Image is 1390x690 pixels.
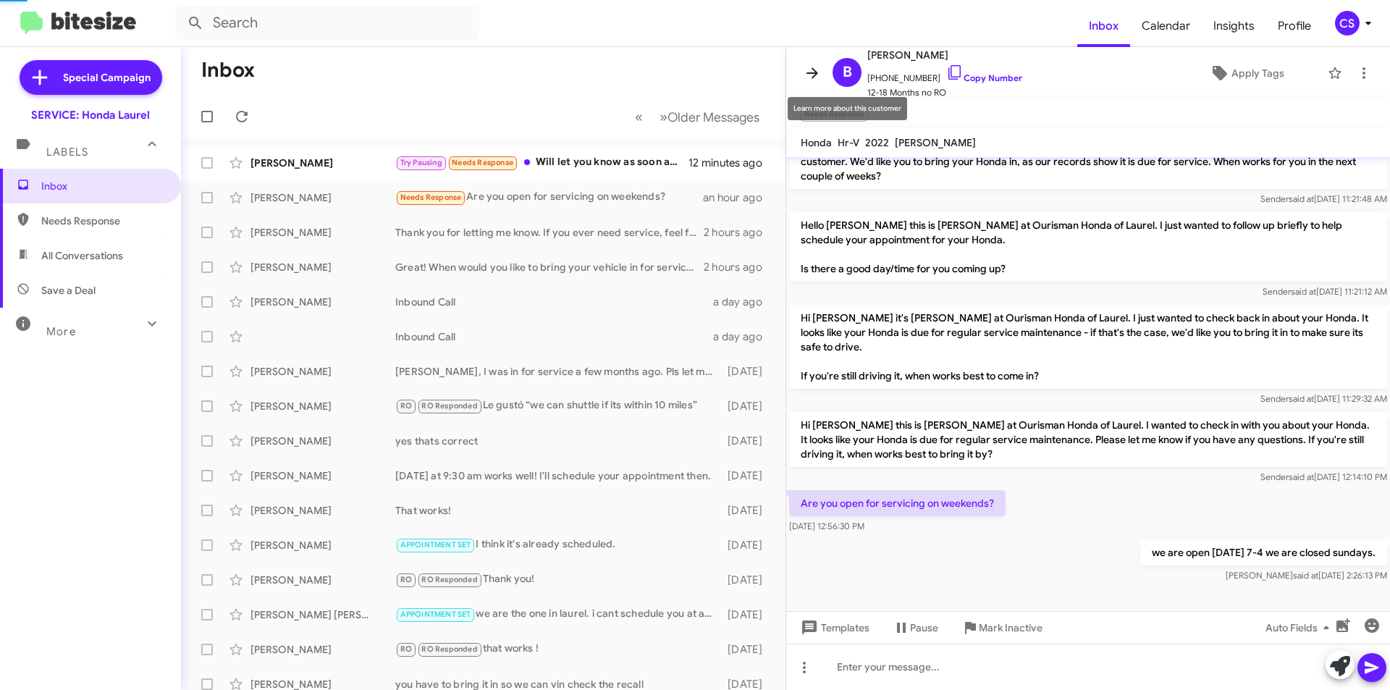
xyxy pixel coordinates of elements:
input: Search [175,6,479,41]
span: Pause [910,615,938,641]
span: RO [400,401,412,411]
div: Will let you know as soon as I can....hopefully it won't be too long. [395,154,688,171]
span: Try Pausing [400,158,442,167]
span: said at [1289,193,1314,204]
div: 12 minutes ago [688,156,774,170]
div: yes thats correct [395,434,720,448]
div: Le gustó “we can shuttle if its within 10 miles” [395,397,720,414]
span: [PERSON_NAME] [867,46,1022,64]
p: Are you open for servicing on weekends? [789,490,1006,516]
span: Sender [DATE] 11:29:32 AM [1260,393,1387,404]
a: Copy Number [946,72,1022,83]
span: RO [400,644,412,654]
span: said at [1289,393,1314,404]
div: [PERSON_NAME] [PERSON_NAME] [250,607,395,622]
div: SERVICE: Honda Laurel [31,108,150,122]
div: 2 hours ago [704,225,774,240]
div: [PERSON_NAME] [250,225,395,240]
div: Inbound Call [395,295,713,309]
div: that works ! [395,641,720,657]
div: I think it's already scheduled. [395,537,720,553]
div: [DATE] [720,399,774,413]
span: RO Responded [421,575,477,584]
p: Hi [PERSON_NAME] this is [PERSON_NAME] at Ourisman Honda of Laurel. Thanks again for being our lo... [789,134,1387,189]
span: [DATE] 12:56:30 PM [789,521,864,531]
button: Apply Tags [1172,60,1320,86]
span: 12-18 Months no RO [867,85,1022,100]
div: [DATE] [720,573,774,587]
span: Apply Tags [1231,60,1284,86]
span: said at [1293,570,1318,581]
span: More [46,325,76,338]
div: an hour ago [703,190,774,205]
div: Thank you for letting me know. If you ever need service, feel free to reach out to us! We're here... [395,225,704,240]
span: Labels [46,146,88,159]
div: [PERSON_NAME] [250,399,395,413]
div: [DATE] [720,468,774,483]
div: [DATE] [720,538,774,552]
p: we are open [DATE] 7-4 we are closed sundays. [1140,539,1387,565]
button: Templates [786,615,881,641]
span: Sender [DATE] 11:21:48 AM [1260,193,1387,204]
div: [PERSON_NAME] [250,434,395,448]
button: Auto Fields [1254,615,1347,641]
div: Thank you! [395,571,720,588]
button: Mark Inactive [950,615,1054,641]
div: [PERSON_NAME], I was in for service a few months ago. Pls let me know what type of service I need... [395,364,720,379]
span: Mark Inactive [979,615,1042,641]
span: Templates [798,615,869,641]
div: [PERSON_NAME] [250,642,395,657]
h1: Inbox [201,59,255,82]
div: Are you open for servicing on weekends? [395,189,703,206]
div: [PERSON_NAME] [250,364,395,379]
div: [DATE] [720,434,774,448]
span: Hr-V [838,136,859,149]
p: Hi [PERSON_NAME] it's [PERSON_NAME] at Ourisman Honda of Laurel. I just wanted to check back in a... [789,305,1387,389]
div: [PERSON_NAME] [250,156,395,170]
p: Hello [PERSON_NAME] this is [PERSON_NAME] at Ourisman Honda of Laurel. I just wanted to follow up... [789,212,1387,282]
span: Special Campaign [63,70,151,85]
div: CS [1335,11,1360,35]
div: Great! When would you like to bring your vehicle in for service? We can schedule appointments for... [395,260,704,274]
span: « [635,108,643,126]
div: That works! [395,503,720,518]
a: Insights [1202,5,1266,47]
div: we are the one in laurel. i cant schedule you at a different dealership. [395,606,720,623]
div: [DATE] [720,642,774,657]
a: Profile [1266,5,1323,47]
span: [PERSON_NAME] [895,136,976,149]
span: said at [1289,471,1314,482]
div: [DATE] at 9:30 am works well! I'll schedule your appointment then. [395,468,720,483]
div: 2 hours ago [704,260,774,274]
span: Sender [DATE] 11:21:12 AM [1263,286,1387,297]
button: CS [1323,11,1374,35]
div: [PERSON_NAME] [250,468,395,483]
a: Special Campaign [20,60,162,95]
button: Next [651,102,768,132]
span: APPOINTMENT SET [400,610,471,619]
div: Inbound Call [395,329,713,344]
a: Inbox [1077,5,1130,47]
span: B [843,61,852,84]
div: [DATE] [720,503,774,518]
span: RO Responded [421,644,477,654]
div: a day ago [713,295,774,309]
span: [PHONE_NUMBER] [867,64,1022,85]
div: [PERSON_NAME] [250,573,395,587]
div: [PERSON_NAME] [250,295,395,309]
span: Needs Response [41,214,164,228]
span: APPOINTMENT SET [400,540,471,550]
p: Hi [PERSON_NAME] this is [PERSON_NAME] at Ourisman Honda of Laurel. I wanted to check in with you... [789,412,1387,467]
span: All Conversations [41,248,123,263]
button: Previous [626,102,652,132]
span: Honda [801,136,832,149]
div: [PERSON_NAME] [250,538,395,552]
span: 2022 [865,136,889,149]
span: RO [400,575,412,584]
span: Inbox [41,179,164,193]
div: [PERSON_NAME] [250,260,395,274]
span: Auto Fields [1265,615,1335,641]
a: Calendar [1130,5,1202,47]
span: » [660,108,667,126]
